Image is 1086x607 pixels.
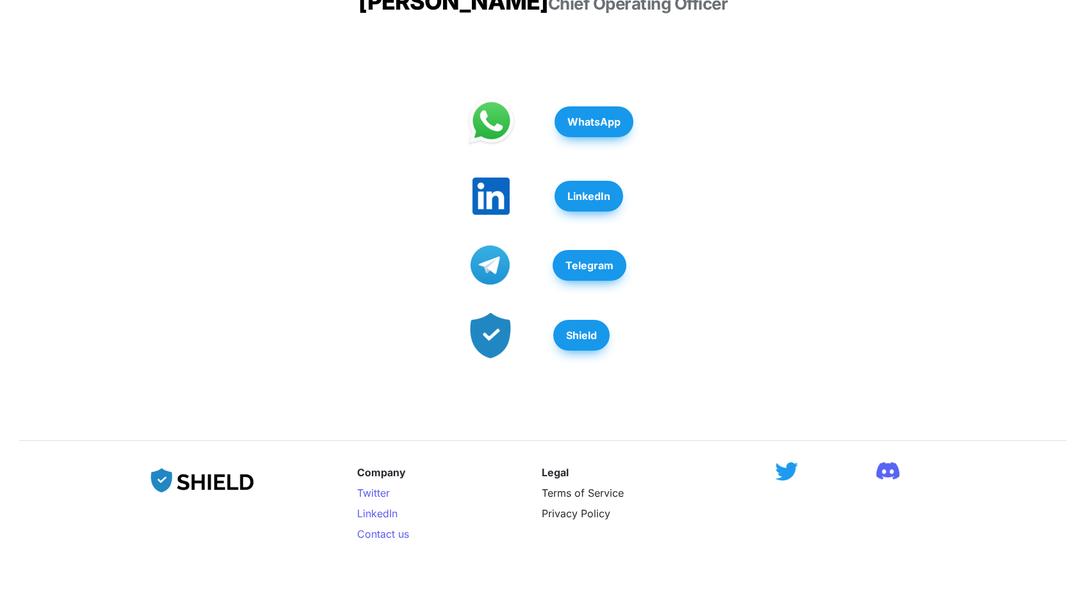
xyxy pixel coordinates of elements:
[567,190,610,203] strong: LinkedIn
[357,486,390,499] a: Twitter
[357,466,406,479] strong: Company
[553,250,626,281] button: Telegram
[357,528,409,540] a: Contact us
[542,486,624,499] a: Terms of Service
[555,174,623,218] a: LinkedIn
[357,507,397,520] a: LinkedIn
[553,313,610,357] a: Shield
[555,181,623,212] button: LinkedIn
[553,320,610,351] button: Shield
[555,100,633,144] a: WhatsApp
[555,106,633,137] button: WhatsApp
[565,259,614,272] strong: Telegram
[542,507,610,520] a: Privacy Policy
[542,466,569,479] strong: Legal
[567,115,621,128] strong: WhatsApp
[566,329,597,342] strong: Shield
[553,244,626,287] a: Telegram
